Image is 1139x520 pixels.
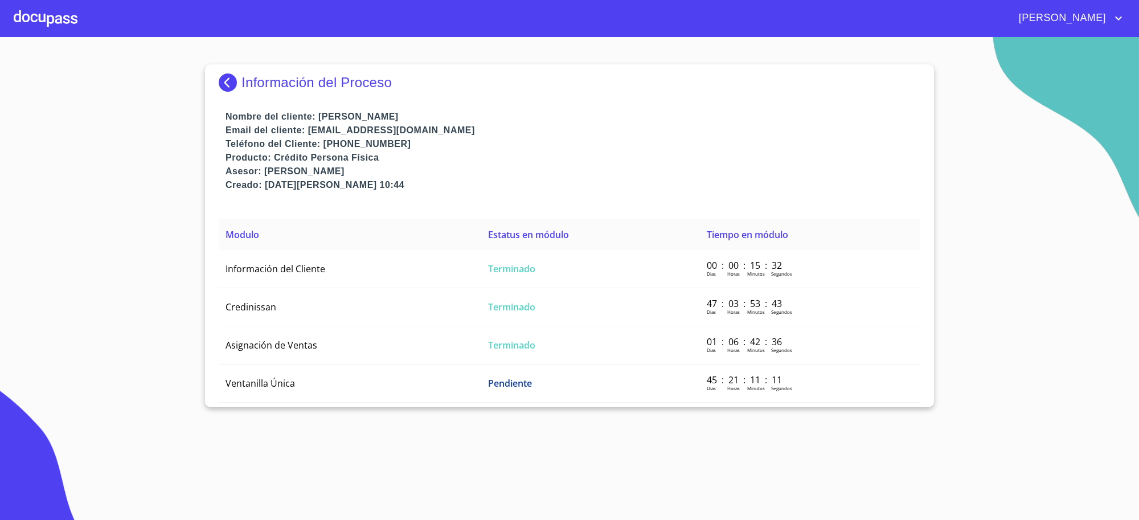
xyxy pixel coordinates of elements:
p: Dias [707,385,716,391]
button: account of current user [1010,9,1125,27]
p: Asesor: [PERSON_NAME] [226,165,920,178]
span: Asignación de Ventas [226,339,317,351]
p: Horas [727,385,740,391]
p: Segundos [771,271,792,277]
span: Tiempo en módulo [707,228,788,241]
p: Información del Proceso [241,75,392,91]
span: Terminado [488,339,535,351]
p: Horas [727,309,740,315]
span: Estatus en módulo [488,228,569,241]
p: Producto: Crédito Persona Física [226,151,920,165]
span: Modulo [226,228,259,241]
span: Terminado [488,301,535,313]
p: Segundos [771,309,792,315]
p: Segundos [771,385,792,391]
p: Dias [707,271,716,277]
p: Creado: [DATE][PERSON_NAME] 10:44 [226,178,920,192]
p: Minutos [747,385,765,391]
p: 01 : 06 : 42 : 36 [707,335,784,348]
p: Teléfono del Cliente: [PHONE_NUMBER] [226,137,920,151]
img: Docupass spot blue [219,73,241,92]
span: [PERSON_NAME] [1010,9,1112,27]
span: Información del Cliente [226,263,325,275]
p: Horas [727,347,740,353]
div: Información del Proceso [219,73,920,92]
p: Horas [727,271,740,277]
p: Minutos [747,347,765,353]
p: Dias [707,309,716,315]
p: Nombre del cliente: [PERSON_NAME] [226,110,920,124]
p: 47 : 03 : 53 : 43 [707,297,784,310]
p: Minutos [747,309,765,315]
span: Ventanilla Única [226,377,295,390]
p: 45 : 21 : 11 : 11 [707,374,784,386]
span: Pendiente [488,377,532,390]
p: Segundos [771,347,792,353]
p: Email del cliente: [EMAIL_ADDRESS][DOMAIN_NAME] [226,124,920,137]
span: Credinissan [226,301,276,313]
span: Terminado [488,263,535,275]
p: Dias [707,347,716,353]
p: 00 : 00 : 15 : 32 [707,259,784,272]
p: Minutos [747,271,765,277]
